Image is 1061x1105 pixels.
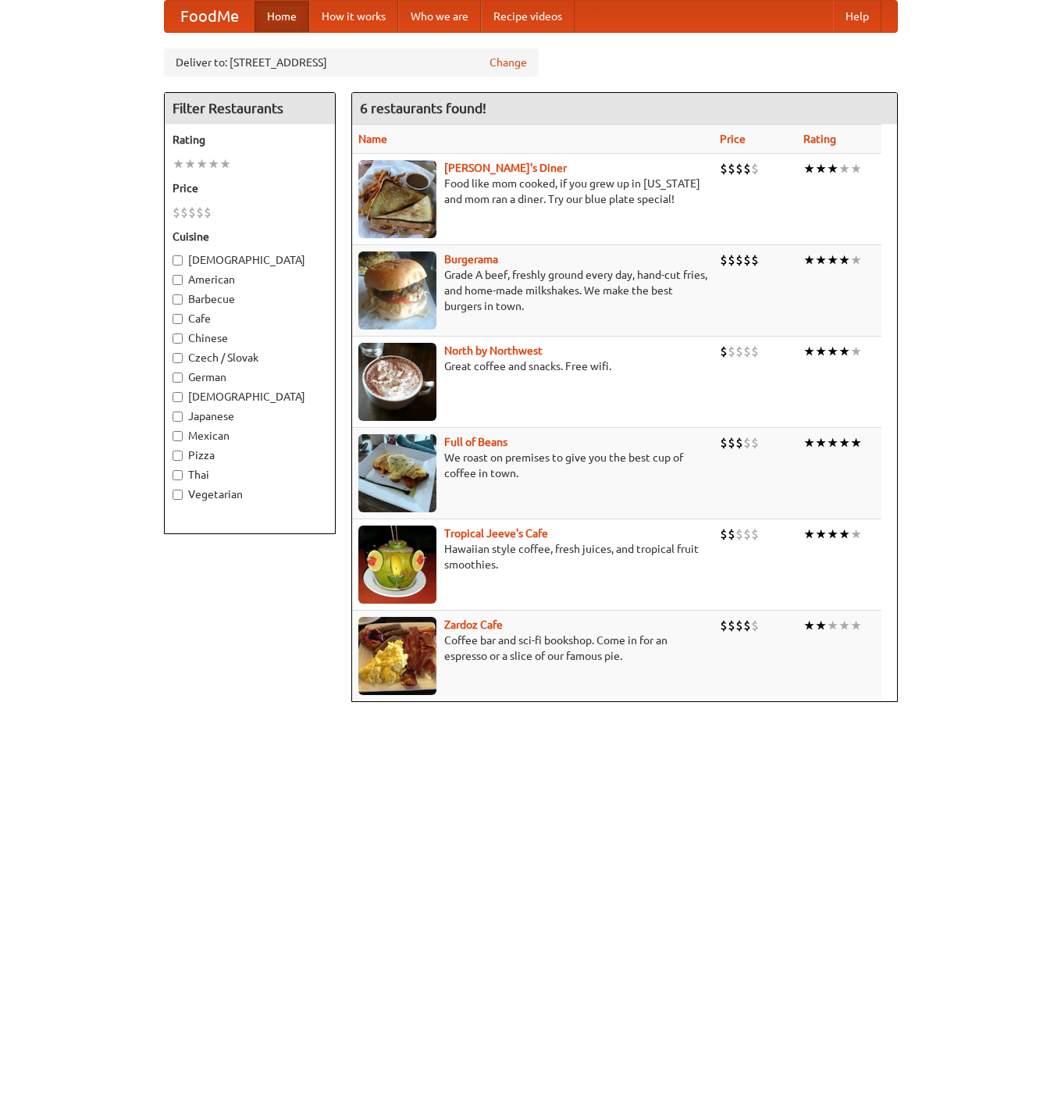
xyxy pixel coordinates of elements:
[398,1,481,32] a: Who we are
[481,1,575,32] a: Recipe videos
[743,526,751,543] li: $
[444,527,548,540] b: Tropical Jeeve's Cafe
[173,372,183,383] input: German
[850,526,862,543] li: ★
[255,1,309,32] a: Home
[188,204,196,221] li: $
[728,434,735,451] li: $
[827,526,838,543] li: ★
[173,431,183,441] input: Mexican
[444,344,543,357] b: North by Northwest
[728,617,735,634] li: $
[173,369,327,385] label: German
[173,490,183,500] input: Vegetarian
[173,408,327,424] label: Japanese
[219,155,231,173] li: ★
[728,526,735,543] li: $
[751,251,759,269] li: $
[358,251,436,330] img: burgerama.jpg
[173,255,183,266] input: [DEMOGRAPHIC_DATA]
[827,617,838,634] li: ★
[204,204,212,221] li: $
[735,526,743,543] li: $
[173,132,327,148] h5: Rating
[728,251,735,269] li: $
[850,434,862,451] li: ★
[173,350,327,365] label: Czech / Slovak
[173,467,327,483] label: Thai
[838,343,850,360] li: ★
[444,162,567,174] b: [PERSON_NAME]'s Diner
[803,434,815,451] li: ★
[444,253,498,266] a: Burgerama
[743,434,751,451] li: $
[173,272,327,287] label: American
[728,160,735,177] li: $
[735,251,743,269] li: $
[358,434,436,512] img: beans.jpg
[173,314,183,324] input: Cafe
[838,617,850,634] li: ★
[803,343,815,360] li: ★
[358,358,707,374] p: Great coffee and snacks. Free wifi.
[838,160,850,177] li: ★
[720,526,728,543] li: $
[827,434,838,451] li: ★
[720,617,728,634] li: $
[815,526,827,543] li: ★
[743,617,751,634] li: $
[173,180,327,196] h5: Price
[850,617,862,634] li: ★
[173,155,184,173] li: ★
[815,160,827,177] li: ★
[815,343,827,360] li: ★
[720,160,728,177] li: $
[173,487,327,502] label: Vegetarian
[358,133,387,145] a: Name
[815,434,827,451] li: ★
[358,450,707,481] p: We roast on premises to give you the best cup of coffee in town.
[838,526,850,543] li: ★
[173,204,180,221] li: $
[827,160,838,177] li: ★
[735,160,743,177] li: $
[751,434,759,451] li: $
[173,470,183,480] input: Thai
[173,428,327,444] label: Mexican
[444,618,503,631] b: Zardoz Cafe
[751,526,759,543] li: $
[208,155,219,173] li: ★
[803,251,815,269] li: ★
[165,93,335,124] h4: Filter Restaurants
[173,275,183,285] input: American
[358,617,436,695] img: zardoz.jpg
[735,434,743,451] li: $
[720,251,728,269] li: $
[444,436,507,448] b: Full of Beans
[358,160,436,238] img: sallys.jpg
[358,541,707,572] p: Hawaiian style coffee, fresh juices, and tropical fruit smoothies.
[490,55,527,70] a: Change
[815,617,827,634] li: ★
[815,251,827,269] li: ★
[173,353,183,363] input: Czech / Slovak
[173,447,327,463] label: Pizza
[173,333,183,344] input: Chinese
[751,343,759,360] li: $
[180,204,188,221] li: $
[173,330,327,346] label: Chinese
[173,291,327,307] label: Barbecue
[728,343,735,360] li: $
[173,412,183,422] input: Japanese
[743,343,751,360] li: $
[173,451,183,461] input: Pizza
[751,617,759,634] li: $
[803,617,815,634] li: ★
[743,251,751,269] li: $
[358,267,707,314] p: Grade A beef, freshly ground every day, hand-cut fries, and home-made milkshakes. We make the bes...
[309,1,398,32] a: How it works
[358,176,707,207] p: Food like mom cooked, if you grew up in [US_STATE] and mom ran a diner. Try our blue plate special!
[833,1,881,32] a: Help
[803,160,815,177] li: ★
[735,617,743,634] li: $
